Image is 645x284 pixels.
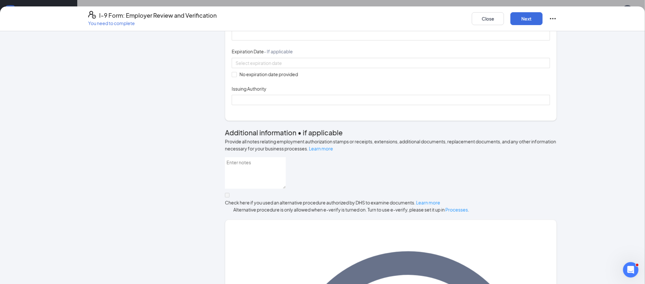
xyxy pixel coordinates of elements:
h4: I-9 Form: Employer Review and Verification [99,11,217,20]
svg: FormI9EVerifyIcon [88,11,96,19]
button: Next [510,12,543,25]
span: No expiration date provided [237,71,301,78]
span: Alternative procedure is only allowed when e-verify is turned on. Turn to use e-verify, please se... [225,206,557,213]
a: Learn more [309,146,333,151]
a: Processes [445,207,468,213]
span: - If applicable [264,49,293,54]
span: Expiration Date [232,48,293,55]
p: You need to complete [88,20,217,26]
button: Close [472,12,504,25]
input: Check here if you used an alternative procedure authorized by DHS to examine documents. Learn more [225,193,229,197]
iframe: Intercom live chat [623,262,639,278]
span: Additional information [225,128,296,137]
span: Provide all notes relating employment authorization stamps or receipts, extensions, additional do... [225,139,556,151]
div: Check here if you used an alternative procedure authorized by DHS to examine documents. [225,199,440,206]
span: • if applicable [296,128,343,137]
svg: Ellipses [549,15,557,23]
input: Select expiration date [236,60,545,67]
a: Learn more [416,200,440,206]
span: Issuing Authority [232,86,266,92]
